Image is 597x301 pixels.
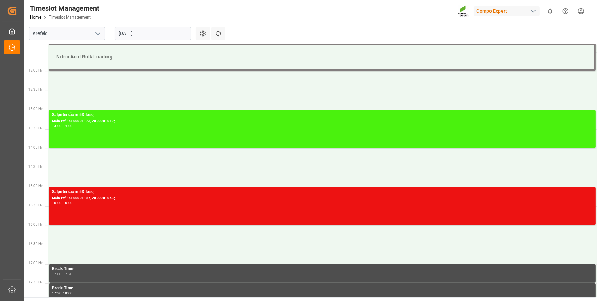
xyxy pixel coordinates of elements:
[52,266,593,272] div: Break Time
[52,272,62,276] div: 17:00
[52,111,593,118] div: Salpetersäure 53 lose;
[28,280,42,284] span: 17:30 Hr
[62,124,63,127] div: -
[30,15,41,20] a: Home
[542,3,558,19] button: show 0 new notifications
[52,124,62,127] div: 13:00
[28,68,42,72] span: 12:00 Hr
[28,126,42,130] span: 13:30 Hr
[29,27,105,40] input: Type to search/select
[52,195,593,201] div: Main ref : 6100001187, 2000001053;
[62,292,63,295] div: -
[52,189,593,195] div: Salpetersäure 53 lose;
[28,261,42,265] span: 17:00 Hr
[92,28,103,39] button: open menu
[28,88,42,92] span: 12:30 Hr
[28,107,42,111] span: 13:00 Hr
[558,3,573,19] button: Help Center
[54,51,588,63] div: Nitric Acid Bulk Loading
[474,6,540,16] div: Compo Expert
[28,242,42,246] span: 16:30 Hr
[63,272,73,276] div: 17:30
[63,201,73,204] div: 16:00
[63,292,73,295] div: 18:00
[52,292,62,295] div: 17:30
[52,118,593,124] div: Main ref : 6100001123, 2000001019;
[28,203,42,207] span: 15:30 Hr
[63,124,73,127] div: 14:00
[30,3,99,13] div: Timeslot Management
[474,4,542,18] button: Compo Expert
[28,165,42,169] span: 14:30 Hr
[62,201,63,204] div: -
[28,223,42,226] span: 16:00 Hr
[52,201,62,204] div: 15:00
[62,272,63,276] div: -
[28,146,42,149] span: 14:00 Hr
[28,184,42,188] span: 15:00 Hr
[115,27,191,40] input: DD.MM.YYYY
[458,5,469,17] img: Screenshot%202023-09-29%20at%2010.02.21.png_1712312052.png
[52,285,593,292] div: Break Time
